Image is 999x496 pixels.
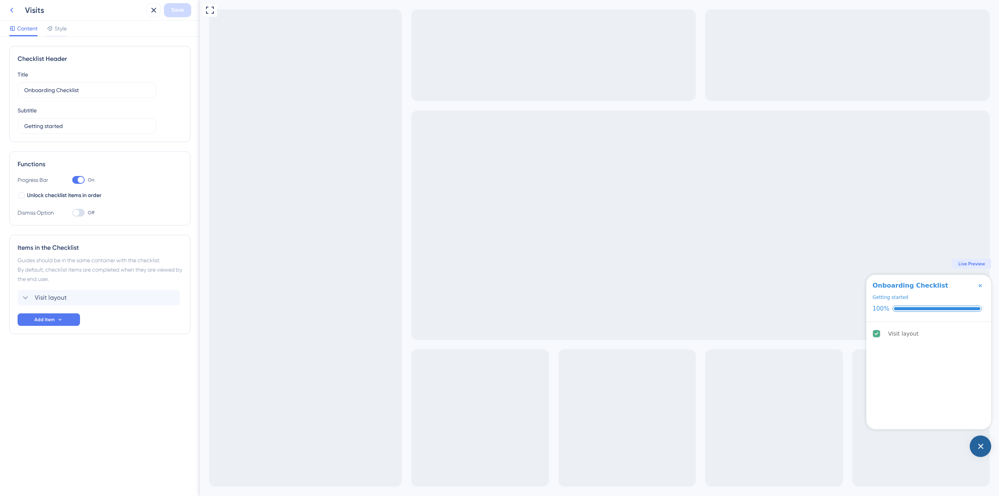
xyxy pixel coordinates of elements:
[18,175,57,185] div: Progress Bar
[25,5,144,16] div: Visits
[171,5,184,15] span: Save
[55,24,67,33] span: Style
[18,54,182,64] div: Checklist Header
[667,322,791,430] div: Checklist items
[770,436,791,457] div: Open Checklist
[670,325,788,342] div: Visit layout is complete.
[688,329,719,338] div: Visit layout
[164,3,191,17] button: Save
[17,24,37,33] span: Content
[667,275,791,429] div: Checklist Container
[18,160,182,169] div: Functions
[673,293,708,301] div: Getting started
[24,122,150,130] input: Header 2
[759,261,785,267] span: Live Preview
[27,191,101,200] span: Unlock checklist items in order
[18,256,182,284] div: Guides should be in the same container with the checklist. By default, checklist items are comple...
[18,208,57,217] div: Dismiss Option
[24,86,150,94] input: Header 1
[88,177,94,183] span: On
[673,281,748,290] div: Onboarding Checklist
[776,281,785,290] div: Close Checklist
[35,293,67,302] span: Visit layout
[18,313,80,326] button: Add Item
[34,316,55,323] span: Add Item
[18,106,37,115] div: Subtitle
[673,305,690,312] div: 100%
[18,70,28,79] div: Title
[673,305,785,312] div: Checklist progress: 100%
[18,243,182,252] div: Items in the Checklist
[88,210,94,216] span: Off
